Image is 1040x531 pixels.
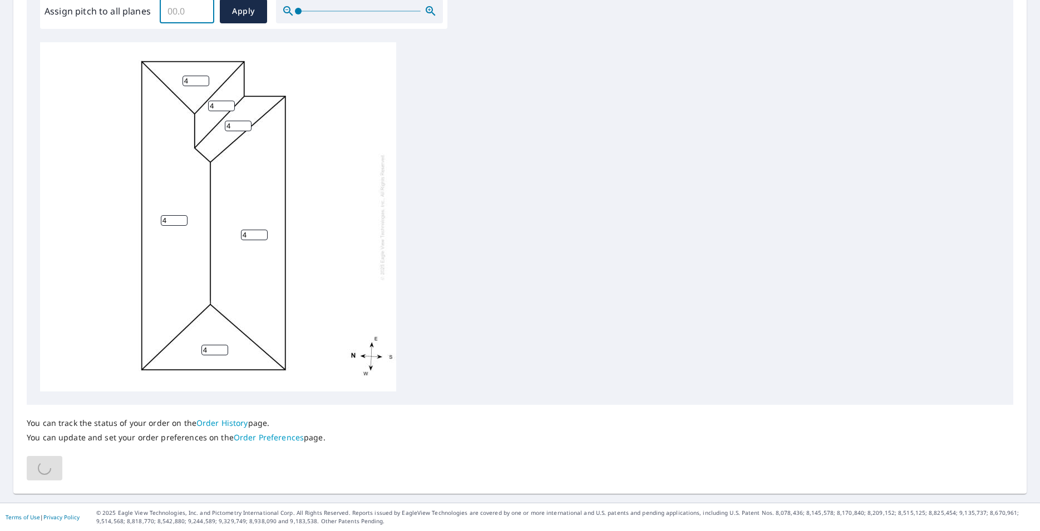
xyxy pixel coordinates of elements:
[27,418,326,428] p: You can track the status of your order on the page.
[96,509,1034,525] p: © 2025 Eagle View Technologies, Inc. and Pictometry International Corp. All Rights Reserved. Repo...
[27,433,326,443] p: You can update and set your order preferences on the page.
[229,4,258,18] span: Apply
[6,513,40,521] a: Terms of Use
[45,4,151,18] label: Assign pitch to all planes
[234,432,304,443] a: Order Preferences
[6,514,80,520] p: |
[43,513,80,521] a: Privacy Policy
[196,418,248,428] a: Order History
